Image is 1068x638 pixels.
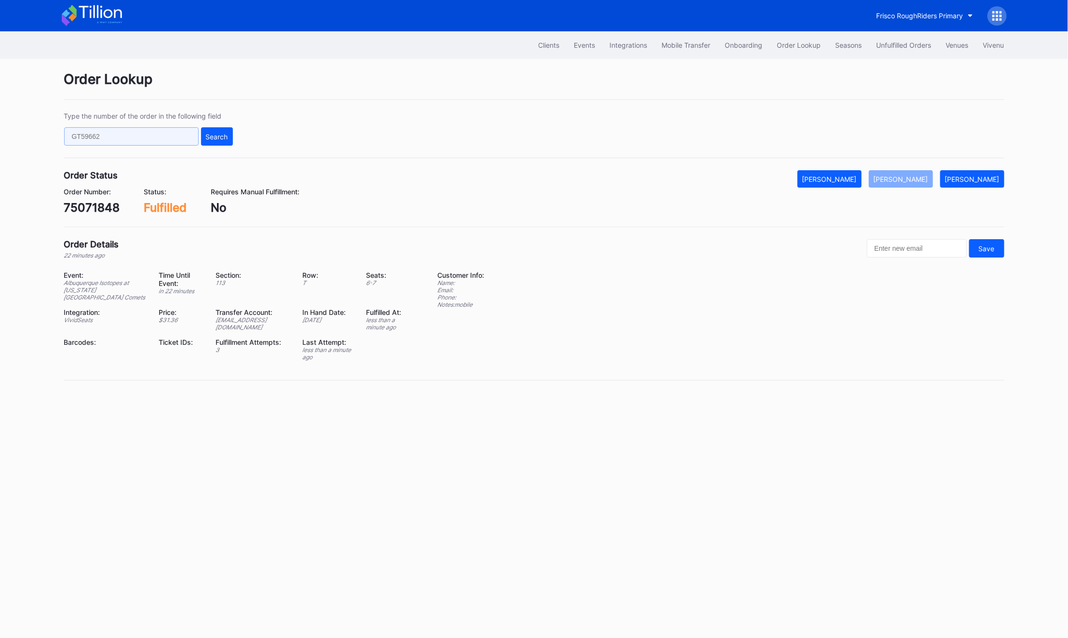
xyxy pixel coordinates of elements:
[945,175,1000,183] div: [PERSON_NAME]
[159,308,203,316] div: Price:
[216,316,290,331] div: [EMAIL_ADDRESS][DOMAIN_NAME]
[438,279,485,286] div: Name:
[211,188,300,196] div: Requires Manual Fulfillment:
[216,279,290,286] div: 113
[64,71,1004,100] div: Order Lookup
[216,271,290,279] div: Section:
[159,271,203,287] div: Time Until Event:
[438,294,485,301] div: Phone:
[366,279,414,286] div: 6 - 7
[983,41,1004,49] div: Vivenu
[725,41,763,49] div: Onboarding
[940,170,1004,188] button: [PERSON_NAME]
[216,308,290,316] div: Transfer Account:
[64,201,120,215] div: 75071848
[302,346,354,361] div: less than a minute ago
[567,36,603,54] button: Events
[64,127,199,146] input: GT59662
[206,133,228,141] div: Search
[946,41,969,49] div: Venues
[144,201,187,215] div: Fulfilled
[867,239,967,258] input: Enter new email
[64,188,120,196] div: Order Number:
[438,271,485,279] div: Customer Info:
[877,41,932,49] div: Unfulfilled Orders
[64,112,233,120] div: Type the number of the order in the following field
[610,41,648,49] div: Integrations
[159,287,203,295] div: in 22 minutes
[302,279,354,286] div: T
[302,316,354,324] div: [DATE]
[438,301,485,308] div: Notes: mobile
[869,36,939,54] button: Unfulfilled Orders
[64,338,147,346] div: Barcodes:
[438,286,485,294] div: Email:
[539,41,560,49] div: Clients
[366,316,414,331] div: less than a minute ago
[777,41,821,49] div: Order Lookup
[64,271,147,279] div: Event:
[159,338,203,346] div: Ticket IDs:
[828,36,869,54] button: Seasons
[979,244,995,253] div: Save
[655,36,718,54] button: Mobile Transfer
[216,346,290,353] div: 3
[302,338,354,346] div: Last Attempt:
[869,7,980,25] button: Frisco RoughRiders Primary
[798,170,862,188] button: [PERSON_NAME]
[531,36,567,54] button: Clients
[302,271,354,279] div: Row:
[877,12,963,20] div: Frisco RoughRiders Primary
[939,36,976,54] button: Venues
[302,308,354,316] div: In Hand Date:
[662,41,711,49] div: Mobile Transfer
[64,308,147,316] div: Integration:
[216,338,290,346] div: Fulfillment Attempts:
[64,316,147,324] div: VividSeats
[574,41,595,49] div: Events
[64,279,147,301] div: Albuquerque Isotopes at [US_STATE][GEOGRAPHIC_DATA] Comets
[718,36,770,54] button: Onboarding
[869,170,933,188] button: [PERSON_NAME]
[969,239,1004,258] button: Save
[603,36,655,54] button: Integrations
[366,308,414,316] div: Fulfilled At:
[770,36,828,54] button: Order Lookup
[836,41,862,49] div: Seasons
[64,252,119,259] div: 22 minutes ago
[366,271,414,279] div: Seats:
[211,201,300,215] div: No
[64,239,119,249] div: Order Details
[159,316,203,324] div: $ 31.36
[144,188,187,196] div: Status:
[64,170,118,180] div: Order Status
[874,175,928,183] div: [PERSON_NAME]
[976,36,1012,54] button: Vivenu
[201,127,233,146] button: Search
[802,175,857,183] div: [PERSON_NAME]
